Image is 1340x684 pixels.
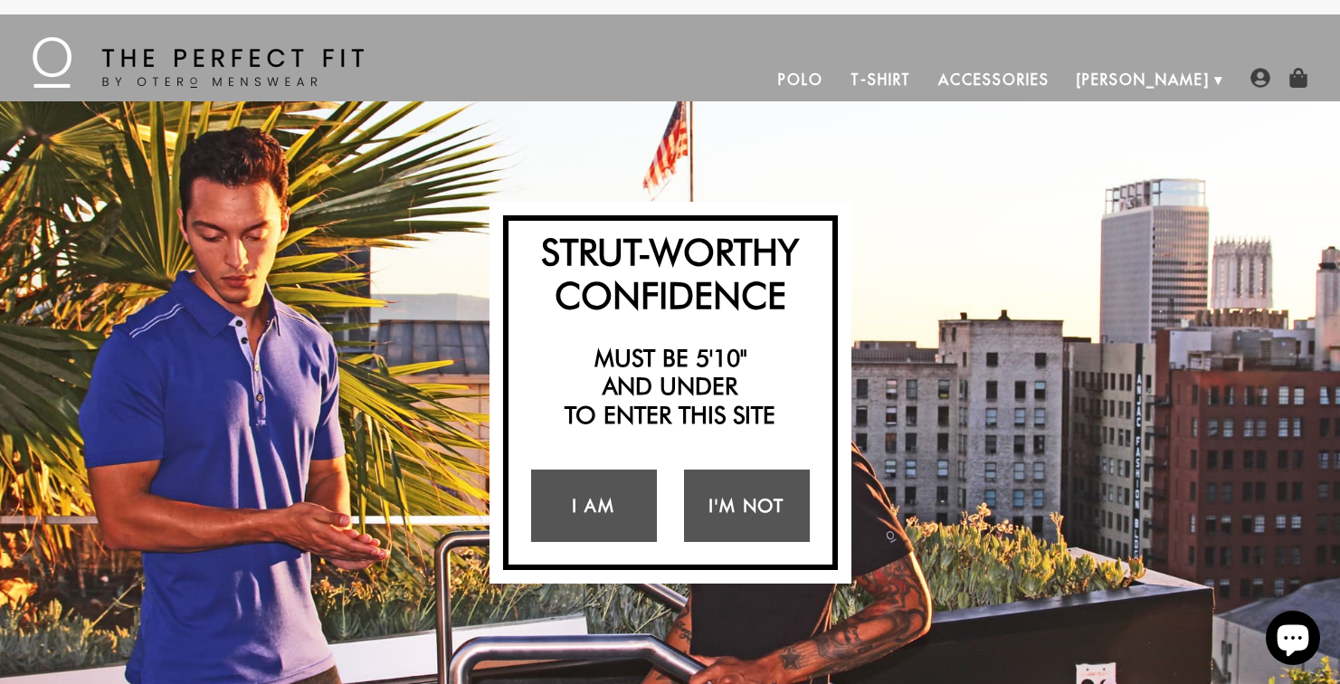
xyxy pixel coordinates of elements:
[518,344,823,429] h2: Must be 5'10" and under to enter this site
[1288,68,1308,88] img: shopping-bag-icon.png
[531,470,657,542] a: I Am
[684,470,810,542] a: I'm Not
[518,230,823,317] h2: Strut-Worthy Confidence
[1260,611,1326,670] inbox-online-store-chat: Shopify online store chat
[1063,58,1223,101] a: [PERSON_NAME]
[33,37,364,88] img: The Perfect Fit - by Otero Menswear - Logo
[925,58,1062,101] a: Accessories
[837,58,925,101] a: T-Shirt
[1250,68,1270,88] img: user-account-icon.png
[765,58,837,101] a: Polo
